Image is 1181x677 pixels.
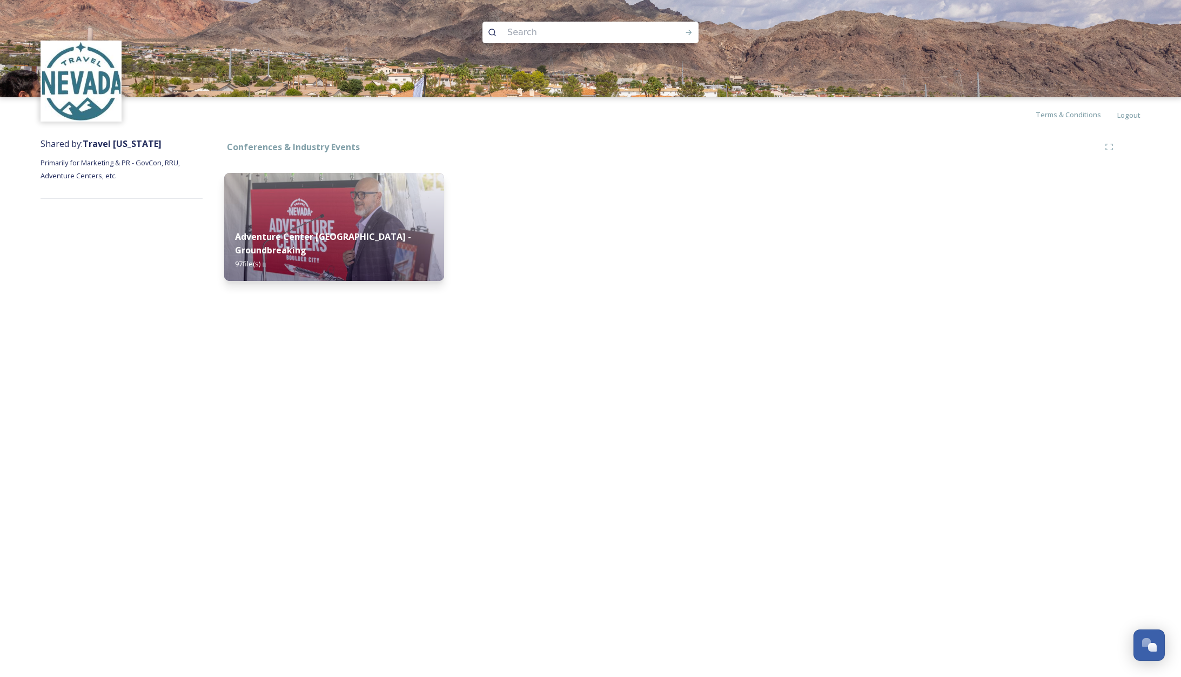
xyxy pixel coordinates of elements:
strong: Adventure Center [GEOGRAPHIC_DATA] - Groundbreaking [235,231,411,256]
span: Shared by: [41,138,162,150]
span: Terms & Conditions [1036,110,1101,119]
input: Search [502,21,650,44]
a: Terms & Conditions [1036,108,1117,121]
span: Primarily for Marketing & PR - GovCon, RRU, Adventure Centers, etc. [41,158,182,180]
img: 00535aad-368a-4919-abb7-b519ad024244.jpg [224,173,444,281]
span: 97 file(s) [235,259,260,269]
strong: Travel [US_STATE] [83,138,162,150]
strong: Conferences & Industry Events [227,141,360,153]
img: download.jpeg [42,42,120,120]
span: Logout [1117,110,1140,120]
button: Open Chat [1133,629,1165,661]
